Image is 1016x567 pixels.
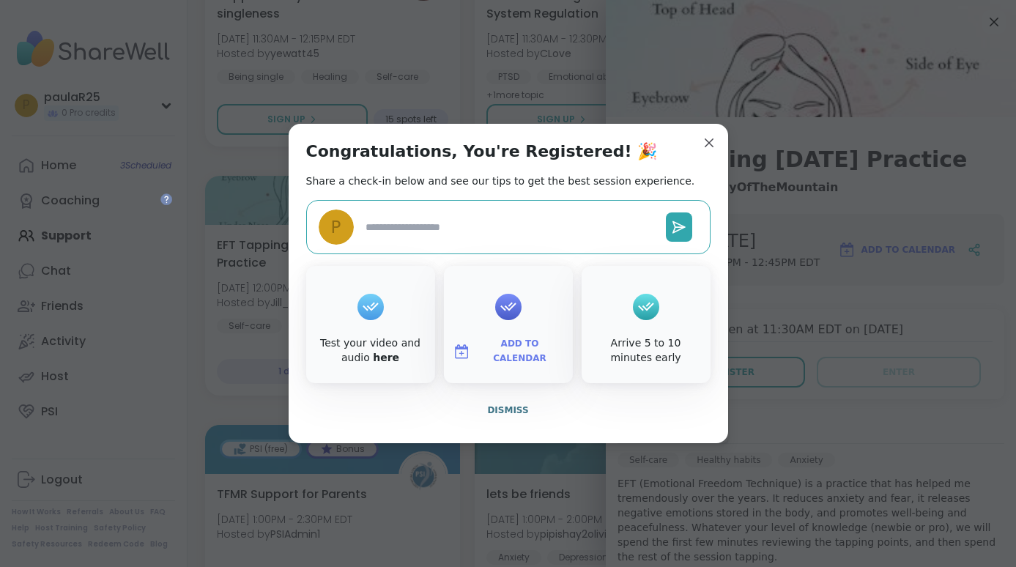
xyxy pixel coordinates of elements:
[453,343,470,360] img: ShareWell Logomark
[487,405,528,415] span: Dismiss
[373,352,399,363] a: here
[309,336,432,365] div: Test your video and audio
[306,174,695,188] h2: Share a check-in below and see our tips to get the best session experience.
[585,336,708,365] div: Arrive 5 to 10 minutes early
[476,337,564,366] span: Add to Calendar
[331,215,341,240] span: p
[306,141,658,162] h1: Congratulations, You're Registered! 🎉
[160,193,172,205] iframe: Spotlight
[306,395,711,426] button: Dismiss
[447,336,570,367] button: Add to Calendar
